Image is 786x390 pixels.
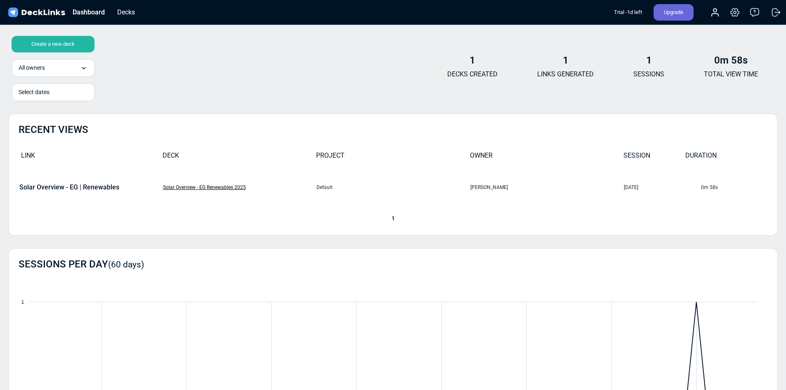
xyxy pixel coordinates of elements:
p: SESSIONS [633,69,664,79]
div: [DATE] [624,184,700,191]
div: Select dates [19,88,88,97]
img: DeckLinks [7,7,66,19]
div: Decks [113,7,139,17]
div: All owners [12,59,94,77]
p: LINKS GENERATED [537,69,594,79]
td: Default [316,173,470,202]
b: 1 [563,54,569,66]
div: Dashboard [68,7,109,17]
a: Solar Overview - EG Renewables 2025 [163,184,246,190]
div: SESSION [623,151,685,165]
h2: SESSIONS PER DAY [19,258,144,270]
p: Solar Overview - EG | Renewables [19,184,119,191]
p: DECKS CREATED [447,69,498,79]
div: DURATION [685,151,747,165]
b: 0m 58s [714,54,748,66]
div: Upgrade [654,4,694,21]
div: Trial - 1 d left [614,4,642,21]
div: OWNER [470,151,624,165]
h2: RECENT VIEWS [19,124,88,136]
div: 0m 58s [701,184,777,191]
td: [PERSON_NAME] [470,173,624,202]
b: 1 [646,54,652,66]
div: PROJECT [316,151,470,165]
b: 1 [470,54,475,66]
span: 1 [387,215,399,222]
div: DECK [163,151,316,165]
tspan: 1 [21,299,24,305]
small: (60 days) [108,260,144,269]
p: TOTAL VIEW TIME [704,69,758,79]
a: Solar Overview - EG | Renewables [9,184,124,191]
div: LINK [9,151,163,165]
div: Create a new deck [12,36,94,52]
